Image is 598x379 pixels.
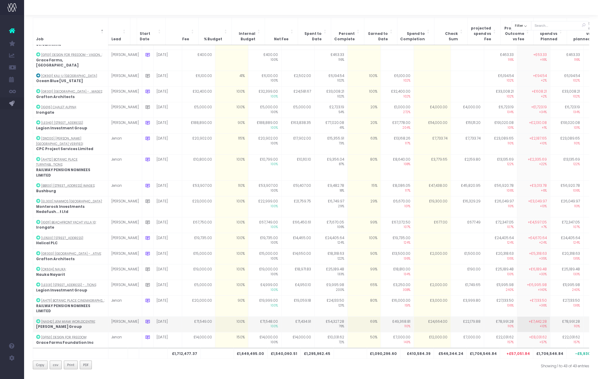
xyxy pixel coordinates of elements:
td: 20% [347,102,381,118]
td: £20,318.63 [484,249,517,264]
td: £9,482.78 [314,181,347,196]
td: 100% [347,233,381,248]
td: £114,000.00 [414,118,451,134]
td: [PERSON_NAME] [108,102,142,118]
td: £67,750.00 [182,217,215,233]
th: Spent to Date: Activate to sort: Activate to sort [298,17,331,45]
td: 100% [215,233,248,248]
td: £7,733.74 [414,134,451,155]
th: projected spend vs Fee: Activate to sort: Activate to sort [467,17,500,45]
td: £191,020.08 [484,118,517,134]
span: 100% [251,79,278,83]
td: £10,031.62 [314,332,347,348]
td: £188,889.00 [248,118,281,134]
td: £5,000.00 [281,102,314,118]
td: £4,000.00 [451,102,484,118]
td: : [33,296,108,317]
td: £8,640.00 [381,154,414,180]
td: £2,000.00 [414,249,451,264]
td: [PERSON_NAME] [108,196,142,217]
td: : [33,134,108,155]
td: £45,820.95 [451,181,484,196]
td: : [33,71,108,86]
td: 50% [347,332,381,348]
td: £13,135.69 [484,154,517,180]
td: £25,189.48 [484,264,517,280]
td: £71,548.00 [248,316,281,332]
td: : [33,50,108,71]
td: £463.33 [314,50,347,71]
td: 100% [215,86,248,102]
span: 102% [553,79,580,83]
td: [DATE] [153,280,182,296]
td: £3,999.80 [451,296,484,317]
td: £400.00 [248,50,281,71]
td: £2,000.00 [414,280,451,296]
td: £20,902.00 [248,134,281,155]
td: [PERSON_NAME] [108,118,142,134]
span: Job [36,37,44,42]
td: [DATE] [153,102,182,118]
td: £24,405.64 [314,233,347,248]
span: Print [67,363,74,368]
td: £14,650.00 [281,249,314,264]
td: £5,000.00 [248,102,281,118]
td: £11,995.98 [484,280,517,296]
td: £20,318.63 [550,249,583,264]
td: 100% [215,280,248,296]
td: £23,089.65 [550,134,583,155]
td: [PERSON_NAME] [108,249,142,264]
td: £24,664.00 [414,316,451,332]
span: 102% [384,94,411,99]
td: £6,100.00 [182,71,215,86]
td: : [33,233,108,248]
td: 115% [215,134,248,155]
th: projected spend vs Planned: Activate to sort: Activate to sort [534,17,567,45]
abbr: [IG016] Chalet Alpina [41,105,76,109]
td: £66,450.61 [281,217,314,233]
td: : [33,196,108,217]
td: 100% [215,217,248,233]
td: : [33,154,108,180]
span: Spend to Completion [400,31,425,42]
td: £16,329.29 [451,196,484,217]
span: +2% [520,94,547,99]
td: £33,008.21 [314,86,347,102]
td: £37,778.00 [381,118,414,134]
th: Percent Complete: Activate to sort: Activate to sort [331,17,364,45]
td: £463.33 [484,50,517,71]
strong: Grafton Architects [36,94,75,99]
td: [DATE] [153,249,182,264]
td: £1,000.00 [381,102,414,118]
td: £19,000.00 [248,264,281,280]
span: 102% [318,79,344,83]
td: £151,111.20 [451,118,484,134]
td: £32,399.00 [248,86,281,102]
td: [DATE] [153,316,182,332]
td: £1,500.00 [451,249,484,264]
abbr: [GR301] Kingston University - Middle Mill - Verified Images [41,89,102,94]
td: £71,549.00 [182,316,215,332]
td: [DATE] [153,154,182,180]
span: +£608.21 [532,89,547,94]
td: [PERSON_NAME] [108,233,142,248]
td: £6,194.54 [314,71,347,86]
td: 99% [347,217,381,233]
td: Jenan [108,154,142,180]
td: £19,735.00 [248,233,281,248]
td: £7,000.00 [381,332,414,348]
td: £677.00 [414,217,451,233]
td: £23,089.65 [484,134,517,155]
td: £71,670.05 [314,217,347,233]
th: Job: Activate to invert sorting: Activate to invert sorting [33,17,108,45]
td: £19,999.00 [248,296,281,317]
span: projected spend vs Fee [471,26,491,42]
td: Jenan [108,332,142,348]
td: £22,031.62 [550,332,583,348]
td: £5,000.00 [182,280,215,296]
td: £24,405.64 [550,233,583,248]
td: £463.33 [550,50,583,71]
td: 80% [347,154,381,180]
td: 20% [347,118,381,134]
td: £22,179.88 [451,316,484,332]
